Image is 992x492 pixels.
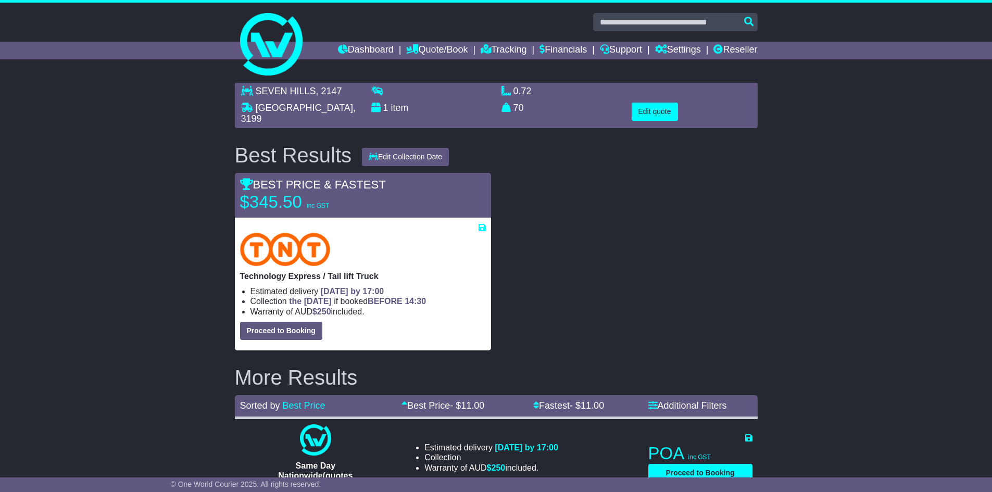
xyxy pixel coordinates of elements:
a: Tracking [481,42,526,59]
p: $345.50 [240,192,370,212]
span: Same Day Nationwide(quotes take 0.5-1 hour) [278,461,353,490]
li: Warranty of AUD included. [424,463,558,473]
li: Estimated delivery [250,286,486,296]
a: Quote/Book [406,42,468,59]
span: - $ [450,400,484,411]
a: Settings [655,42,701,59]
span: [GEOGRAPHIC_DATA] [256,103,353,113]
span: - $ [570,400,604,411]
span: 250 [492,463,506,472]
span: 11.00 [581,400,604,411]
span: the [DATE] [289,297,331,306]
span: © One World Courier 2025. All rights reserved. [171,480,321,488]
h2: More Results [235,366,758,389]
span: , 3199 [241,103,356,124]
button: Proceed to Booking [648,464,752,482]
button: Edit Collection Date [362,148,449,166]
span: 250 [317,307,331,316]
a: Additional Filters [648,400,727,411]
li: Estimated delivery [424,443,558,452]
img: One World Courier: Same Day Nationwide(quotes take 0.5-1 hour) [300,424,331,456]
span: inc GST [307,202,329,209]
button: Edit quote [632,103,678,121]
span: Sorted by [240,400,280,411]
span: [DATE] by 17:00 [321,287,384,296]
p: Technology Express / Tail lift Truck [240,271,486,281]
span: , 2147 [316,86,342,96]
span: BEFORE [368,297,403,306]
span: 1 [383,103,388,113]
a: Best Price [283,400,325,411]
span: 70 [513,103,524,113]
a: Fastest- $11.00 [533,400,604,411]
p: POA [648,443,752,464]
span: 0.72 [513,86,532,96]
a: Financials [539,42,587,59]
span: 14:30 [405,297,426,306]
a: Reseller [713,42,757,59]
span: $ [487,463,506,472]
img: TNT Domestic: Technology Express / Tail lift Truck [240,233,331,266]
a: Best Price- $11.00 [401,400,484,411]
a: Dashboard [338,42,394,59]
span: BEST PRICE & FASTEST [240,178,386,191]
span: 11.00 [461,400,484,411]
div: Best Results [230,144,357,167]
li: Collection [424,452,558,462]
a: Support [600,42,642,59]
li: Collection [250,296,486,306]
span: [DATE] by 17:00 [495,443,558,452]
button: Proceed to Booking [240,322,322,340]
span: if booked [289,297,426,306]
span: SEVEN HILLS [256,86,316,96]
li: Warranty of AUD included. [250,307,486,317]
span: item [391,103,409,113]
span: inc GST [688,453,711,461]
span: $ [312,307,331,316]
